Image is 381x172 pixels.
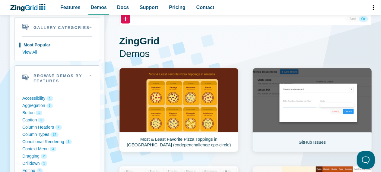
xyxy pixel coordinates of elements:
span: Features [60,3,81,11]
summary: Browse Demos By Features [14,66,100,90]
button: Column Types 24 [22,131,92,138]
button: Or [359,16,368,22]
span: Docs [117,3,129,11]
span: Demos [119,48,371,60]
button: Context Menu 3 [22,145,92,153]
span: Pricing [169,3,186,11]
span: Contact [196,3,214,11]
summary: Gallery Categories [14,17,100,36]
a: ZingChart Logo. Click to return to the homepage [10,4,49,11]
a: GitHub Issues [252,68,372,152]
span: Demos [91,3,107,11]
button: And [347,16,359,22]
iframe: Help Scout Beacon - Open [357,151,375,169]
button: Drilldown 1 [22,160,92,167]
a: Most & Least Favorite Pizza Toppings in [GEOGRAPHIC_DATA] (codepenchallenge cpc-circle) [119,68,239,152]
button: Button 1 [22,109,92,117]
button: Column Headers 7 [22,124,92,131]
button: Conditional Rendering 3 [22,138,92,145]
button: Dragging 2 [22,153,92,160]
strong: ZingGrid [119,36,159,46]
button: Most Popular [22,42,92,49]
button: + [121,14,130,23]
span: Support [140,3,158,11]
button: Aggregation 5 [22,102,92,109]
button: Accessibility 1 [22,95,92,102]
button: Caption 6 [22,117,92,124]
button: View All [22,49,92,56]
